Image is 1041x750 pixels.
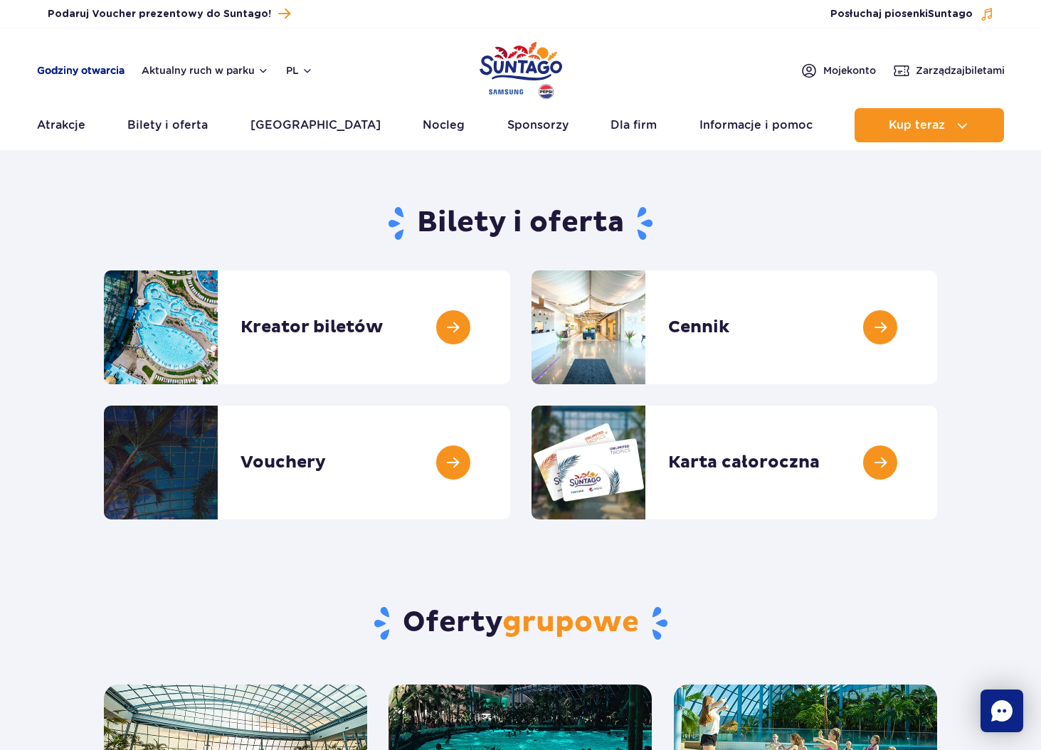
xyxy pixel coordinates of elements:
[928,9,973,19] span: Suntago
[104,605,937,642] h2: Oferty
[286,63,313,78] button: pl
[889,119,945,132] span: Kup teraz
[104,205,937,242] h1: Bilety i oferta
[37,63,125,78] a: Godziny otwarcia
[507,108,569,142] a: Sponsorzy
[611,108,657,142] a: Dla firm
[142,65,269,76] button: Aktualny ruch w parku
[855,108,1004,142] button: Kup teraz
[502,605,639,640] span: grupowe
[916,63,1005,78] span: Zarządzaj biletami
[127,108,208,142] a: Bilety i oferta
[893,62,1005,79] a: Zarządzajbiletami
[981,690,1023,732] div: Chat
[823,63,876,78] span: Moje konto
[423,108,465,142] a: Nocleg
[48,4,290,23] a: Podaruj Voucher prezentowy do Suntago!
[800,62,876,79] a: Mojekonto
[480,36,562,101] a: Park of Poland
[48,7,271,21] span: Podaruj Voucher prezentowy do Suntago!
[37,108,85,142] a: Atrakcje
[250,108,381,142] a: [GEOGRAPHIC_DATA]
[830,7,973,21] span: Posłuchaj piosenki
[699,108,813,142] a: Informacje i pomoc
[830,7,994,21] button: Posłuchaj piosenkiSuntago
